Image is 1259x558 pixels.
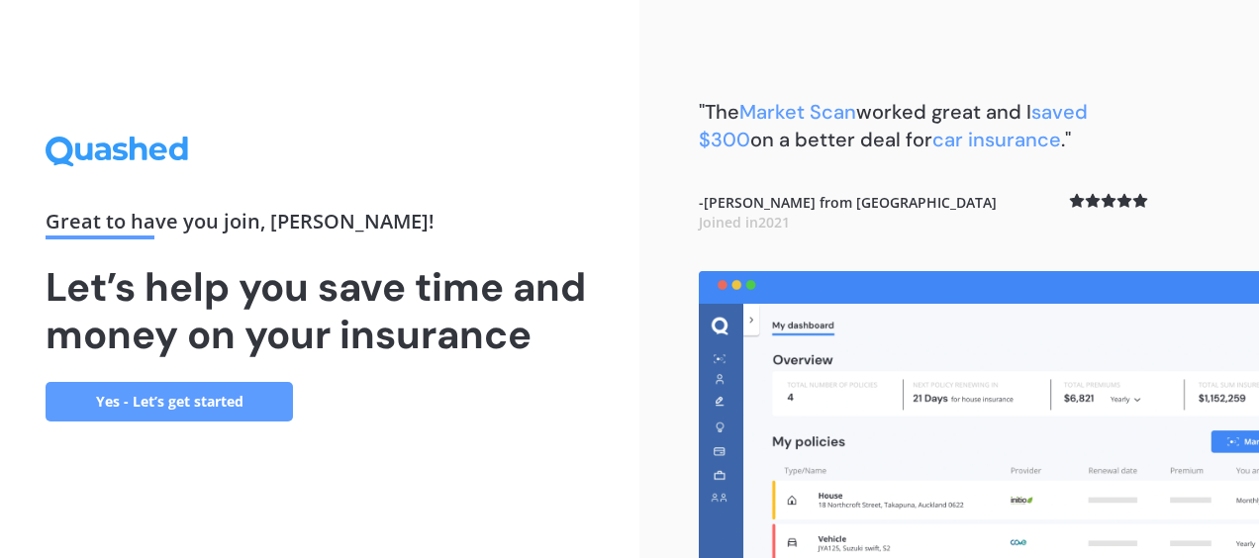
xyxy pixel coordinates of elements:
span: Market Scan [739,99,856,125]
b: "The worked great and I on a better deal for ." [699,99,1088,152]
a: Yes - Let’s get started [46,382,293,421]
span: Joined in 2021 [699,213,790,232]
h1: Let’s help you save time and money on your insurance [46,263,594,358]
img: dashboard.webp [699,271,1259,558]
div: Great to have you join , [PERSON_NAME] ! [46,212,594,239]
span: saved $300 [699,99,1088,152]
span: car insurance [932,127,1061,152]
b: - [PERSON_NAME] from [GEOGRAPHIC_DATA] [699,193,997,232]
